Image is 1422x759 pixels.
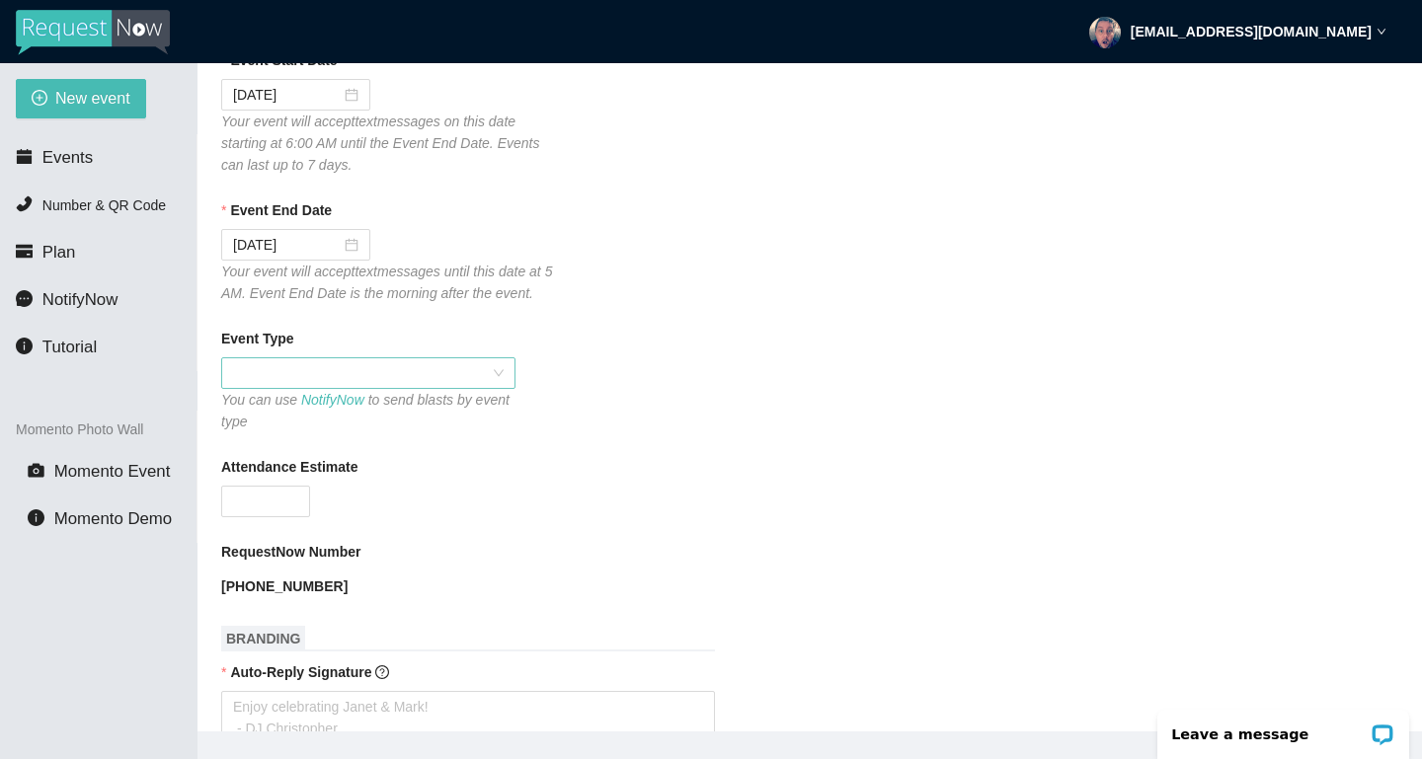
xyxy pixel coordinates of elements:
strong: [EMAIL_ADDRESS][DOMAIN_NAME] [1131,24,1372,39]
span: info-circle [16,338,33,354]
b: Event End Date [230,199,332,221]
span: camera [28,462,44,479]
img: a332a32cb14e38eb31be48e7c9f4ce3c [1089,17,1121,48]
i: Your event will accept text messages on this date starting at 6:00 AM until the Event End Date. E... [221,114,539,173]
span: down [1377,27,1386,37]
span: Number & QR Code [42,197,166,213]
span: Momento Event [54,462,171,481]
input: 09/14/2025 [233,234,341,256]
span: Tutorial [42,338,97,356]
span: Plan [42,243,76,262]
img: RequestNow [16,10,170,55]
span: New event [55,86,130,111]
span: credit-card [16,243,33,260]
b: Attendance Estimate [221,456,357,478]
span: phone [16,195,33,212]
i: Your event will accept text messages until this date at 5 AM. Event End Date is the morning after... [221,264,552,301]
div: You can use to send blasts by event type [221,389,515,432]
span: NotifyNow [42,290,118,309]
button: plus-circleNew event [16,79,146,118]
span: Momento Demo [54,509,172,528]
b: Event Type [221,328,294,349]
iframe: LiveChat chat widget [1145,697,1422,759]
span: Events [42,148,93,167]
b: RequestNow Number [221,541,361,563]
input: 09/13/2025 [233,84,341,106]
span: info-circle [28,509,44,526]
span: BRANDING [221,626,305,651]
span: message [16,290,33,307]
span: calendar [16,148,33,165]
b: Auto-Reply Signature [230,664,371,680]
span: question-circle [375,665,389,679]
span: plus-circle [32,90,47,109]
b: [PHONE_NUMBER] [221,578,348,594]
a: NotifyNow [301,392,364,408]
